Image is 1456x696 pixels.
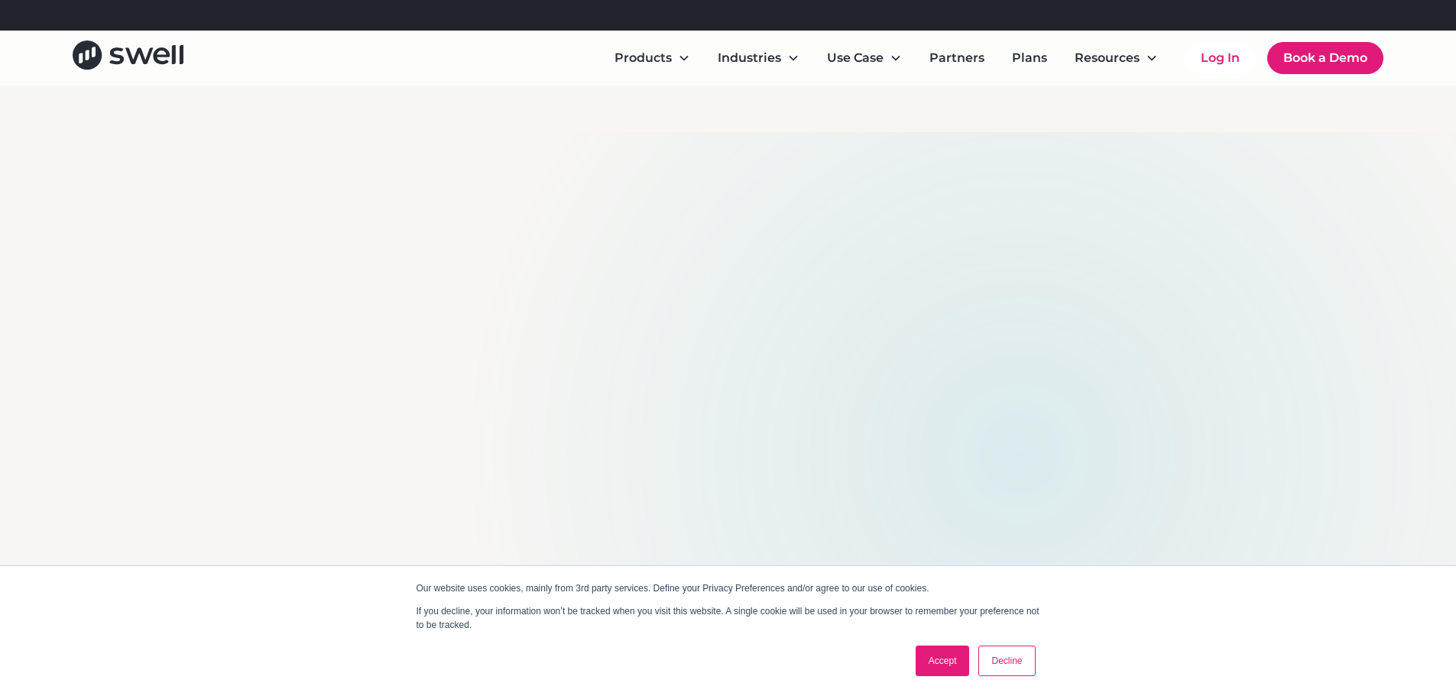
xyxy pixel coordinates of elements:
[1185,43,1255,73] a: Log In
[73,40,183,75] a: home
[1000,43,1059,73] a: Plans
[417,604,1040,632] p: If you decline, your information won’t be tracked when you visit this website. A single cookie wi...
[827,49,884,67] div: Use Case
[978,646,1035,676] a: Decline
[417,581,1040,595] p: Our website uses cookies, mainly from 3rd party services. Define your Privacy Preferences and/or ...
[1075,49,1140,67] div: Resources
[718,49,781,67] div: Industries
[1062,43,1170,73] div: Resources
[916,646,970,676] a: Accept
[705,43,812,73] div: Industries
[815,43,914,73] div: Use Case
[615,49,672,67] div: Products
[917,43,997,73] a: Partners
[602,43,702,73] div: Products
[1267,42,1383,74] a: Book a Demo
